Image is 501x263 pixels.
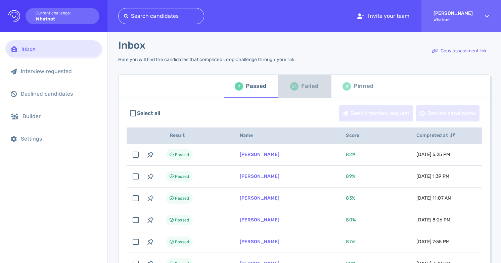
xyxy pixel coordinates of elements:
a: [PERSON_NAME] [240,239,279,245]
span: Passed [175,216,189,224]
span: Score [346,133,367,138]
div: Send interview request [339,106,413,121]
span: 82 % [346,152,355,157]
div: Passed [246,81,266,91]
div: Interview requested [21,68,96,74]
h1: Inbox [118,39,145,51]
span: Passed [175,194,189,202]
div: Settings [21,136,96,142]
span: Whatnot [434,17,473,22]
a: [PERSON_NAME] [240,152,279,157]
span: Passed [175,238,189,246]
div: 21 [290,82,299,91]
a: [PERSON_NAME] [240,173,279,179]
button: Decline candidates [416,105,480,121]
div: 7 [235,82,243,91]
span: 87 % [346,239,355,245]
div: Decline candidates [416,106,479,121]
div: Builder [22,113,96,119]
a: [PERSON_NAME] [240,195,279,201]
div: Pinned [354,81,373,91]
span: 80 % [346,217,356,223]
span: [DATE] 11:07 AM [416,195,451,201]
button: Copy assessment link [428,43,490,59]
button: Send interview request [339,105,413,121]
a: [PERSON_NAME] [240,217,279,223]
div: Declined candidates [21,91,96,97]
span: Name [240,133,261,138]
span: [DATE] 5:25 PM [416,152,450,157]
span: Completed at [416,133,455,138]
div: Failed [301,81,318,91]
span: [DATE] 7:55 PM [416,239,450,245]
strong: [PERSON_NAME] [434,10,473,16]
div: Here you will find the candidates that completed Loop Challenge through your link. [118,57,296,62]
div: Copy assessment link [428,43,490,59]
div: 0 [343,82,351,91]
span: [DATE] 1:39 PM [416,173,449,179]
th: Result [158,127,232,144]
span: [DATE] 8:26 PM [416,217,450,223]
div: Inbox [21,46,96,52]
span: Passed [175,172,189,180]
span: 83 % [346,195,355,201]
span: 89 % [346,173,355,179]
span: Select all [137,109,161,117]
span: Passed [175,151,189,159]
